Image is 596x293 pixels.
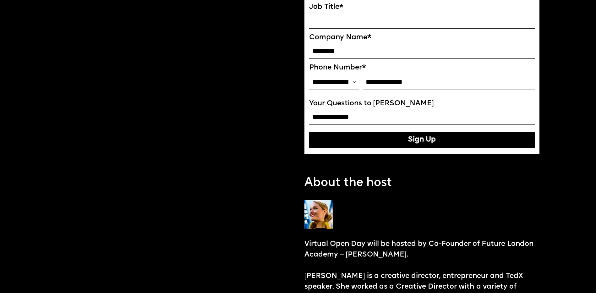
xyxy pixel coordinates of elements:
[309,99,535,108] label: Your Questions to [PERSON_NAME]
[309,33,535,42] label: Company Name
[304,174,392,191] p: About the host
[309,3,535,11] label: Job Title
[309,64,535,72] label: Phone Number
[309,132,535,148] button: Sign Up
